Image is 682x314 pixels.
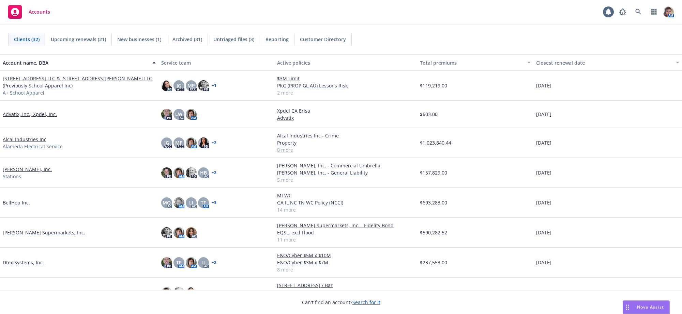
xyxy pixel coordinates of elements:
span: [DATE] [536,111,551,118]
a: 8 more [277,266,414,273]
a: EQSL, excl Flood [277,229,414,236]
span: Can't find an account? [302,299,380,306]
span: [DATE] [536,82,551,89]
span: Accounts [29,9,50,15]
a: E&O/Cyber $5M x $10M [277,252,414,259]
span: Reporting [266,36,289,43]
span: [DATE] [536,259,551,266]
span: $16,220.00 [420,289,444,296]
span: [DATE] [536,229,551,236]
span: JG [164,139,169,146]
a: 5 more [277,176,414,183]
span: [DATE] [536,139,551,146]
img: photo [161,80,172,91]
a: Dtex Systems, Inc. [3,259,44,266]
a: PKG (PROP GL AU) Lessor's Risk [277,82,414,89]
span: Archived (31) [172,36,202,43]
span: HB [200,169,207,176]
span: MQ [163,199,171,206]
span: [DATE] [536,199,551,206]
a: $3M Limit [277,75,414,82]
span: Untriaged files (3) [213,36,254,43]
img: photo [161,287,172,298]
span: $590,282.52 [420,229,447,236]
a: + 1 [212,84,216,88]
span: $1,023,840.44 [420,139,451,146]
img: photo [161,257,172,268]
a: + 2 [212,171,216,175]
a: [PERSON_NAME], Inc. - Commercial Umbrella [277,162,414,169]
span: [DATE] [536,169,551,176]
a: Advatix [277,114,414,121]
img: photo [173,167,184,178]
span: Upcoming renewals (21) [51,36,106,43]
a: Switch app [647,5,661,19]
img: photo [186,109,197,120]
a: Report a Bug [616,5,630,19]
span: JG [177,82,181,89]
a: [PERSON_NAME] Supermarkets, Inc. [3,229,85,236]
span: $237,553.00 [420,259,447,266]
img: photo [198,80,209,91]
div: Drag to move [623,301,632,314]
span: $157,829.00 [420,169,447,176]
a: + 3 [212,201,216,205]
span: MP [187,82,195,89]
a: Alcal Industries Inc - Crime [277,132,414,139]
button: Nova Assist [623,300,670,314]
a: [PERSON_NAME], Inc. - General Liability [277,169,414,176]
button: Total premiums [417,54,533,71]
img: photo [173,197,184,208]
span: Nova Assist [637,304,664,310]
div: Closest renewal date [536,59,672,66]
img: photo [186,257,197,268]
img: photo [186,167,197,178]
a: Xpdel CA Erisa [277,107,414,114]
div: Total premiums [420,59,523,66]
a: [STREET_ADDRESS] / Bar [277,282,414,289]
div: Active policies [277,59,414,66]
img: photo [186,227,197,238]
a: + 2 [212,261,216,265]
span: [DATE] [536,289,551,296]
span: $119,219.00 [420,82,447,89]
img: photo [198,137,209,148]
span: LI [201,259,206,266]
a: GA IL NC TN WC Policy (NCCI) [277,199,414,206]
a: 2 more [277,89,414,96]
a: Search [632,5,645,19]
a: Search for it [352,299,380,305]
a: [PERSON_NAME] Survivors Trust & [PERSON_NAME] [3,289,121,296]
button: Closest renewal date [533,54,682,71]
img: photo [161,109,172,120]
span: TF [201,199,206,206]
div: Service team [161,59,272,66]
a: + 2 [212,141,216,145]
img: photo [186,137,197,148]
div: Account name, DBA [3,59,148,66]
span: LW [175,111,182,118]
span: A+ School Apparel [3,89,44,96]
a: [PERSON_NAME] Supermarkets, Inc. - Fidelity Bond [277,222,414,229]
a: MI WC [277,192,414,199]
span: New businesses (1) [117,36,161,43]
img: photo [173,227,184,238]
a: 8 more [277,146,414,153]
span: Customer Directory [300,36,346,43]
a: Property [277,139,414,146]
span: LI [189,199,193,206]
a: Alcal Industries Inc [3,136,46,143]
span: Alameda Electrical Service [3,143,63,150]
img: photo [663,6,674,17]
img: photo [161,227,172,238]
button: Active policies [274,54,417,71]
a: 11 more [277,236,414,243]
a: [PERSON_NAME], Inc. [3,166,52,173]
a: 14 more [277,206,414,213]
img: photo [186,287,197,298]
